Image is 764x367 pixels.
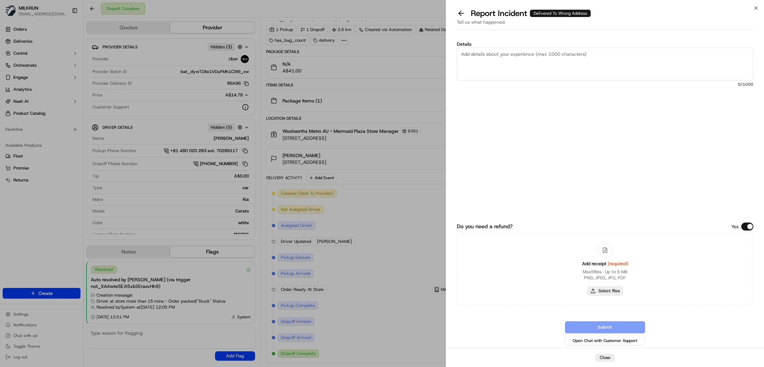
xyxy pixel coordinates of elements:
[565,336,645,345] button: Open Chat with Customer Support
[582,261,628,267] span: Add receipt
[457,19,753,30] div: Tell us what happened
[530,10,591,17] div: Delivered To Wrong Address
[587,286,623,296] button: Select files
[731,223,739,230] p: Yes
[471,8,591,19] p: Report Incident
[608,261,628,267] span: (required)
[457,82,753,87] span: 0 /1000
[457,223,513,231] label: Do you need a refund?
[595,354,615,362] button: Close
[583,269,628,275] p: Max 5 files ∙ Up to 5 MB
[584,275,626,281] p: PNG, JPEG, JPG, PDF
[457,42,753,46] label: Details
